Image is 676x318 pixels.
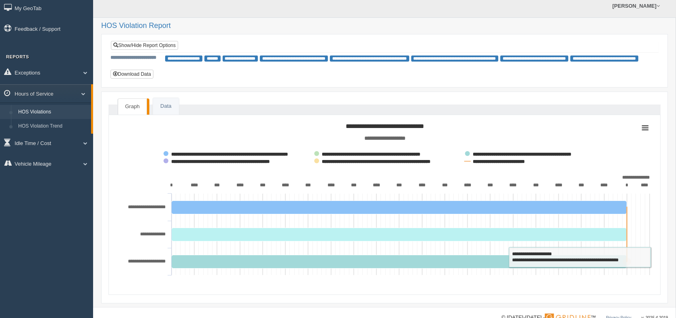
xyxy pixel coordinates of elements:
a: HOS Violations [15,105,91,120]
a: Show/Hide Report Options [111,41,178,50]
a: Data [153,98,179,115]
a: HOS Violation Trend [15,119,91,134]
button: Download Data [111,70,153,79]
a: Graph [118,98,147,115]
